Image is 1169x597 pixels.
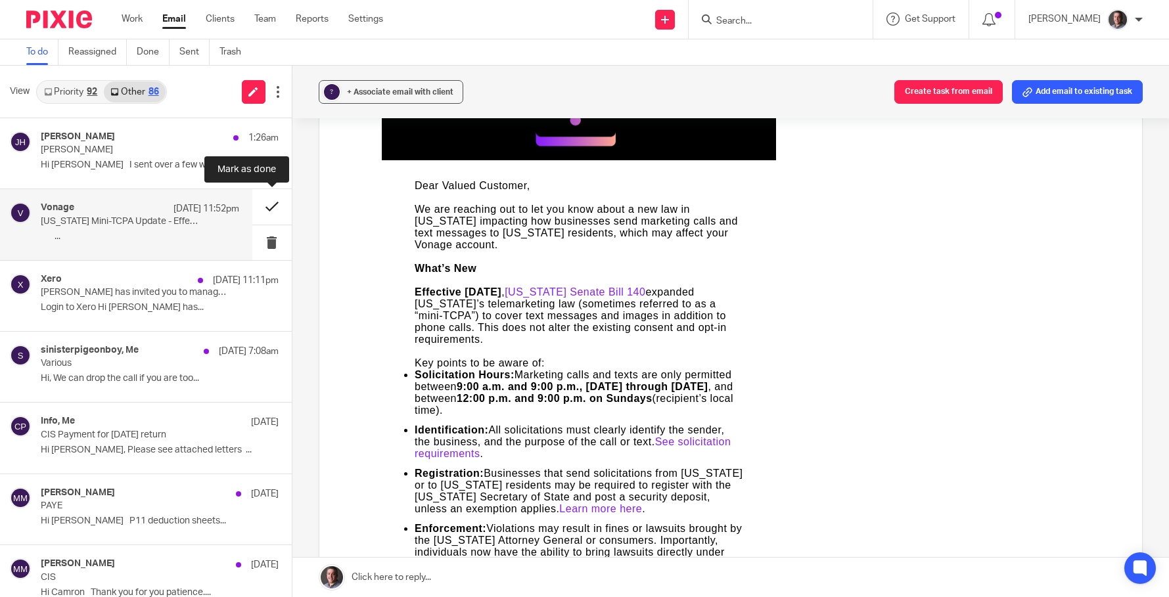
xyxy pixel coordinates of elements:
[33,314,95,325] strong: What’s New
[41,558,115,569] h4: [PERSON_NAME]
[75,432,326,443] strong: 9:00 a.m. and 9:00 p.m., [DATE] through [DATE]
[33,487,349,510] a: See solicitation requirements
[41,572,231,583] p: CIS
[123,338,264,349] a: [US_STATE] Senate Bill 140
[33,574,104,585] strong: Enforcement:
[41,216,199,227] p: [US_STATE] Mini-TCPA Update - Effective [DATE]
[251,558,279,571] p: [DATE]
[41,373,279,384] p: Hi, We can drop the call if you are too...
[41,202,74,213] h4: Vonage
[41,287,231,298] p: [PERSON_NAME] has invited you to manage the subscription for Diamond Domestic Cleaning Ltd
[10,85,30,99] span: View
[251,416,279,429] p: [DATE]
[41,160,279,171] p: Hi [PERSON_NAME] I sent over a few weeks ago...
[10,202,31,223] img: svg%3E
[33,420,361,475] li: Marketing calls and texts are only permitted between , and between (recipient’s local time).
[162,12,186,26] a: Email
[254,12,276,26] a: Team
[87,87,97,97] div: 92
[41,131,115,143] h4: [PERSON_NAME]
[10,131,31,152] img: svg%3E
[173,202,239,215] p: [DATE] 11:52pm
[41,144,231,156] p: [PERSON_NAME]
[148,22,246,49] img: Vonage - Part of Ericcson
[26,39,58,65] a: To do
[41,302,279,313] p: Login to Xero Hi [PERSON_NAME] has...
[149,87,159,97] div: 86
[41,345,139,356] h4: sinisterpigeonboy, Me
[41,416,75,427] h4: Info, Me
[894,80,1003,104] button: Create task from email
[347,88,453,96] span: + Associate email with client
[41,358,231,369] p: Various
[177,554,260,565] a: Learn more here
[26,11,92,28] img: Pixie
[905,14,955,24] span: Get Support
[41,274,62,285] h4: Xero
[33,420,133,431] strong: Solicitation Hours:
[41,487,115,498] h4: [PERSON_NAME]
[219,39,251,65] a: Trash
[41,500,231,512] p: PAYE
[1107,9,1128,30] img: CP%20Headshot.jpeg
[348,12,383,26] a: Settings
[33,519,102,530] strong: Registration:
[248,131,279,144] p: 1:26am
[33,338,120,349] strong: Effective [DATE]
[10,487,31,508] img: svg%3E
[68,39,127,65] a: Reassigned
[33,519,361,574] li: Businesses that send solicitations from [US_STATE] or to [US_STATE] residents may be required to ...
[122,12,143,26] a: Work
[319,80,463,104] button: ? + Associate email with client
[104,81,165,102] a: Other86
[94,71,300,97] td: A Message From Vonage
[324,84,340,100] div: ?
[10,345,31,366] img: svg%3E
[10,558,31,579] img: svg%3E
[1012,80,1143,104] button: Add email to existing task
[251,487,279,500] p: [DATE]
[137,39,170,65] a: Done
[41,445,279,456] p: Hi [PERSON_NAME], Please see attached letters ...
[1028,12,1101,26] p: [PERSON_NAME]
[10,274,31,295] img: svg%3E
[10,416,31,437] img: svg%3E
[206,12,235,26] a: Clients
[41,430,231,441] p: CIS Payment for [DATE] return
[219,345,279,358] p: [DATE] 7:08am
[213,274,279,287] p: [DATE] 11:11pm
[75,444,271,455] strong: 12:00 p.m. and 9:00 p.m. on Sundays
[179,39,210,65] a: Sent
[33,475,106,487] strong: Identification:
[715,16,833,28] input: Search
[41,516,279,527] p: Hi [PERSON_NAME] P11 deduction sheets...
[37,81,104,102] a: Priority92
[41,231,239,242] p: ͏‌ ­͏‌ ­͏‌ ­͏‌ ...
[33,475,361,519] li: All solicitations must clearly identify the sender, the business, and the purpose of the call or ...
[296,12,329,26] a: Reports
